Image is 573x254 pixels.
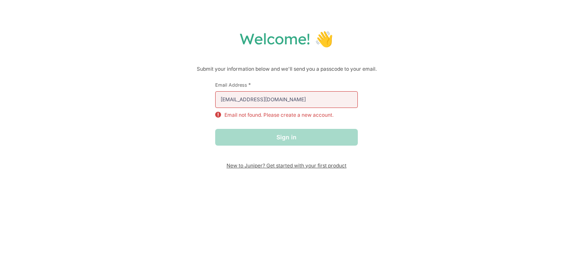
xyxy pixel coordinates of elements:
p: Email not found. Please create a new account. [224,111,333,119]
h1: Welcome! 👋 [8,29,565,48]
p: Submit your information below and we'll send you a passcode to your email. [8,65,565,73]
span: New to Juniper? Get started with your first product [215,162,358,169]
input: email@example.com [215,91,358,108]
label: Email Address [215,82,358,88]
span: This field is required. [248,82,251,88]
